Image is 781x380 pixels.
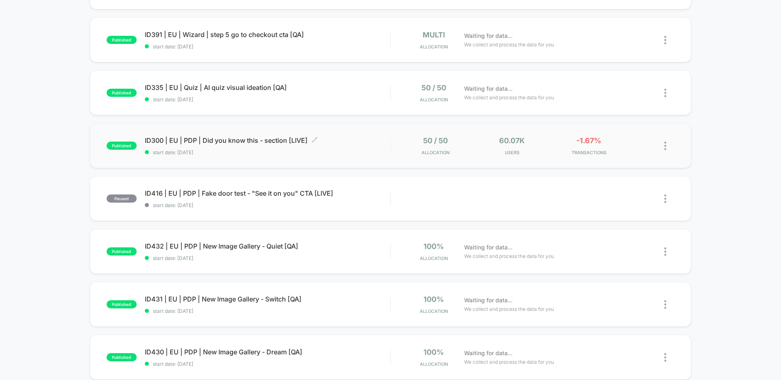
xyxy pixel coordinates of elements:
span: Allocation [420,97,448,103]
img: close [664,194,666,203]
img: close [664,142,666,150]
span: start date: [DATE] [145,255,390,261]
span: Waiting for data... [464,349,513,358]
span: published [107,142,137,150]
span: published [107,300,137,308]
span: 100% [423,295,444,304]
span: 50 / 50 [423,136,448,145]
span: start date: [DATE] [145,361,390,367]
img: close [664,89,666,97]
span: We collect and process the data for you [464,252,554,260]
span: 100% [423,348,444,356]
span: We collect and process the data for you [464,305,554,313]
span: We collect and process the data for you [464,41,554,48]
span: ID432 | EU | PDP | New Image Gallery - Quiet [QA] [145,242,390,250]
span: published [107,36,137,44]
span: Allocation [420,256,448,261]
span: Allocation [420,308,448,314]
span: multi [423,31,445,39]
span: TRANSACTIONS [552,150,625,155]
span: We collect and process the data for you [464,358,554,366]
span: ID431 | EU | PDP | New Image Gallery - Switch [QA] [145,295,390,303]
span: -1.67% [576,136,601,145]
span: 100% [423,242,444,251]
span: We collect and process the data for you [464,94,554,101]
span: Waiting for data... [464,31,513,40]
span: 60.07k [499,136,525,145]
span: start date: [DATE] [145,149,390,155]
span: ID335 | EU | Quiz | AI quiz visual ideation [QA] [145,83,390,92]
span: ID300 | EU | PDP | Did you know this - section [LIVE] [145,136,390,144]
span: Allocation [420,361,448,367]
img: close [664,300,666,309]
img: close [664,353,666,362]
span: published [107,247,137,256]
span: Users [476,150,549,155]
span: ID416 | EU | PDP | Fake door test - "See it on you" CTA [LIVE] [145,189,390,197]
span: Allocation [421,150,449,155]
span: start date: [DATE] [145,202,390,208]
img: close [664,36,666,44]
span: start date: [DATE] [145,44,390,50]
span: paused [107,194,137,203]
span: 50 / 50 [421,83,446,92]
span: published [107,89,137,97]
span: Allocation [420,44,448,50]
span: ID391 | EU | Wizard | step 5 go to checkout cta [QA] [145,31,390,39]
span: Waiting for data... [464,296,513,305]
span: start date: [DATE] [145,96,390,103]
span: Waiting for data... [464,243,513,252]
img: close [664,247,666,256]
span: published [107,353,137,361]
span: ID430 | EU | PDP | New Image Gallery - Dream [QA] [145,348,390,356]
span: Waiting for data... [464,84,513,93]
span: start date: [DATE] [145,308,390,314]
